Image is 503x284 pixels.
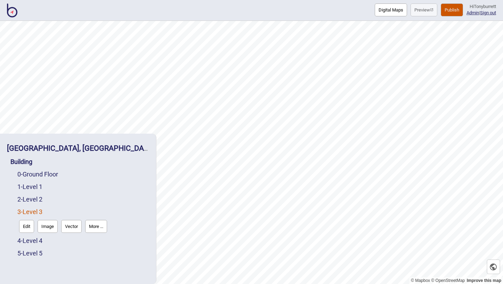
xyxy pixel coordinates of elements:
a: Admin [467,10,479,15]
span: | [467,10,480,15]
a: Image [36,218,59,235]
button: Image [38,220,58,233]
a: 5-Level 5 [17,250,42,257]
button: Preview [411,3,437,16]
img: BindiMaps CMS [7,3,17,17]
a: 0-Ground Floor [17,171,58,178]
div: Level 2 [17,193,149,206]
button: Digital Maps [375,3,407,16]
div: Level 4 [17,235,149,247]
button: Publish [441,3,463,16]
img: preview [430,8,433,11]
a: Previewpreview [411,3,437,16]
a: 2-Level 2 [17,196,42,203]
div: Canberra Institute of Technology, Woden Campus [7,141,149,156]
a: Mapbox [411,278,430,283]
button: Edit [19,220,34,233]
a: 1-Level 1 [17,183,42,190]
a: More ... [83,218,109,235]
a: Vector [59,218,83,235]
div: Hi Tonyburrett [467,3,496,10]
a: 4-Level 4 [17,237,42,244]
a: OpenStreetMap [431,278,465,283]
a: Map feedback [467,278,501,283]
a: 3-Level 3 [17,208,42,215]
a: Building [10,158,32,165]
button: Sign out [480,10,496,15]
div: Level 3 [17,206,149,235]
button: More ... [85,220,107,233]
button: Vector [61,220,82,233]
a: [GEOGRAPHIC_DATA], [GEOGRAPHIC_DATA] [7,144,155,152]
div: Level 1 [17,181,149,193]
div: Ground Floor [17,168,149,181]
a: Edit [17,218,36,235]
div: Level 5 [17,247,149,260]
